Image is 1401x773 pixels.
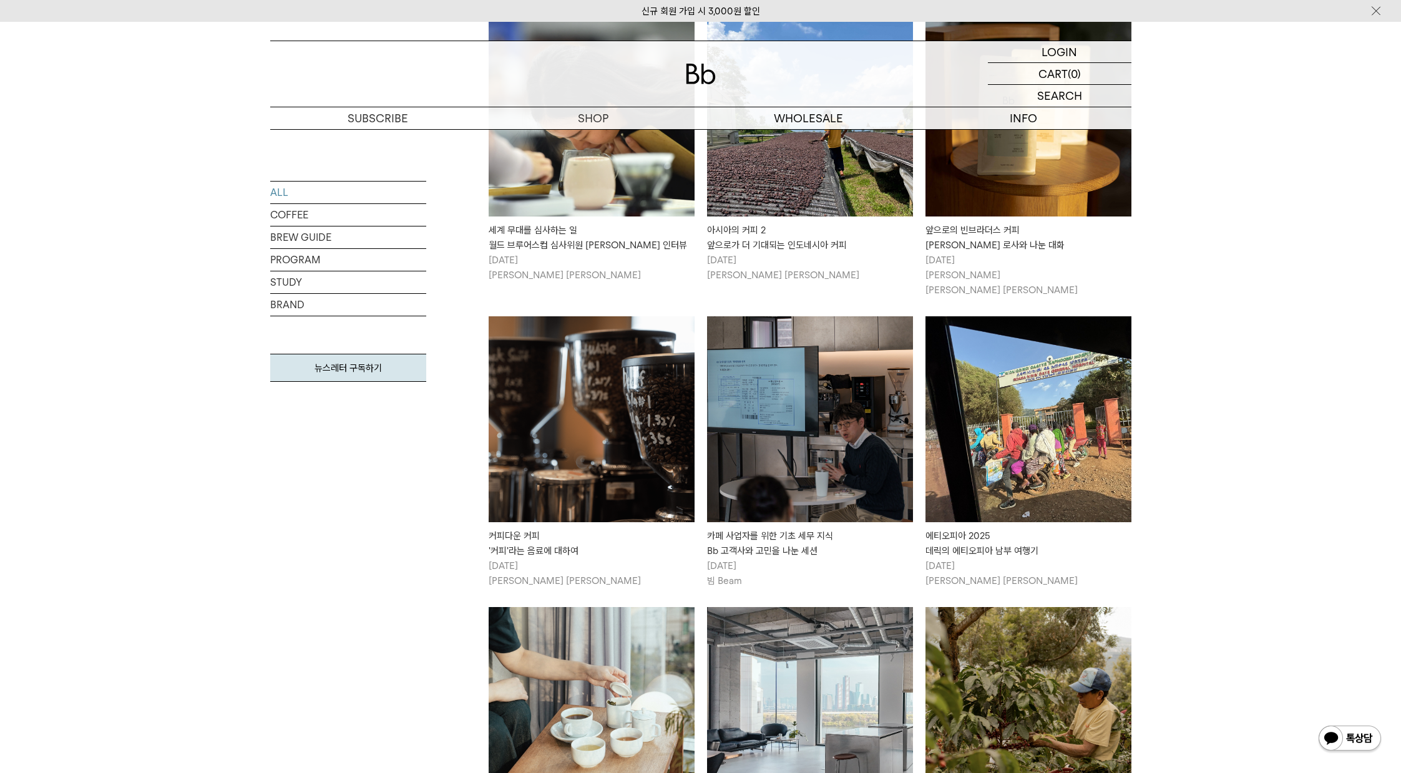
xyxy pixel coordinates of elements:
[925,558,1131,588] p: [DATE] [PERSON_NAME] [PERSON_NAME]
[270,204,426,226] a: COFFEE
[707,11,913,283] a: 아시아의 커피 2앞으로가 더 기대되는 인도네시아 커피 아시아의 커피 2앞으로가 더 기대되는 인도네시아 커피 [DATE][PERSON_NAME] [PERSON_NAME]
[486,107,701,129] a: SHOP
[270,354,426,382] a: 뉴스레터 구독하기
[988,41,1131,63] a: LOGIN
[916,107,1131,129] p: INFO
[925,316,1131,522] img: 에티오피아 2025데릭의 에티오피아 남부 여행기
[707,316,913,588] a: 카페 사업자를 위한 기초 세무 지식Bb 고객사와 고민을 나눈 세션 카페 사업자를 위한 기초 세무 지식Bb 고객사와 고민을 나눈 세션 [DATE]빔 Beam
[707,253,913,283] p: [DATE] [PERSON_NAME] [PERSON_NAME]
[270,294,426,316] a: BRAND
[925,316,1131,588] a: 에티오피아 2025데릭의 에티오피아 남부 여행기 에티오피아 2025데릭의 에티오피아 남부 여행기 [DATE][PERSON_NAME] [PERSON_NAME]
[1068,63,1081,84] p: (0)
[701,107,916,129] p: WHOLESALE
[925,253,1131,298] p: [DATE] [PERSON_NAME] [PERSON_NAME] [PERSON_NAME]
[1038,63,1068,84] p: CART
[489,558,695,588] p: [DATE] [PERSON_NAME] [PERSON_NAME]
[1042,41,1077,62] p: LOGIN
[1037,85,1082,107] p: SEARCH
[489,223,695,253] div: 세계 무대를 심사하는 일 월드 브루어스컵 심사위원 [PERSON_NAME] 인터뷰
[489,11,695,283] a: 세계 무대를 심사하는 일월드 브루어스컵 심사위원 크리스티 인터뷰 세계 무대를 심사하는 일월드 브루어스컵 심사위원 [PERSON_NAME] 인터뷰 [DATE][PERSON_NA...
[707,528,913,558] div: 카페 사업자를 위한 기초 세무 지식 Bb 고객사와 고민을 나눈 세션
[686,64,716,84] img: 로고
[988,63,1131,85] a: CART (0)
[707,223,913,253] div: 아시아의 커피 2 앞으로가 더 기대되는 인도네시아 커피
[925,528,1131,558] div: 에티오피아 2025 데릭의 에티오피아 남부 여행기
[270,107,486,129] a: SUBSCRIBE
[925,223,1131,253] div: 앞으로의 빈브라더스 커피 [PERSON_NAME] 로사와 나눈 대화
[270,226,426,248] a: BREW GUIDE
[489,528,695,558] div: 커피다운 커피 '커피'라는 음료에 대하여
[489,316,695,588] a: 커피다운 커피'커피'라는 음료에 대하여 커피다운 커피'커피'라는 음료에 대하여 [DATE][PERSON_NAME] [PERSON_NAME]
[270,271,426,293] a: STUDY
[1317,724,1382,754] img: 카카오톡 채널 1:1 채팅 버튼
[270,249,426,271] a: PROGRAM
[925,11,1131,298] a: 앞으로의 빈브라더스 커피 그린빈 바이어 로사와 나눈 대화 앞으로의 빈브라더스 커피[PERSON_NAME] 로사와 나눈 대화 [DATE][PERSON_NAME][PERSON_N...
[642,6,760,17] a: 신규 회원 가입 시 3,000원 할인
[707,558,913,588] p: [DATE] 빔 Beam
[489,253,695,283] p: [DATE] [PERSON_NAME] [PERSON_NAME]
[270,182,426,203] a: ALL
[707,316,913,522] img: 카페 사업자를 위한 기초 세무 지식Bb 고객사와 고민을 나눈 세션
[489,316,695,522] img: 커피다운 커피'커피'라는 음료에 대하여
